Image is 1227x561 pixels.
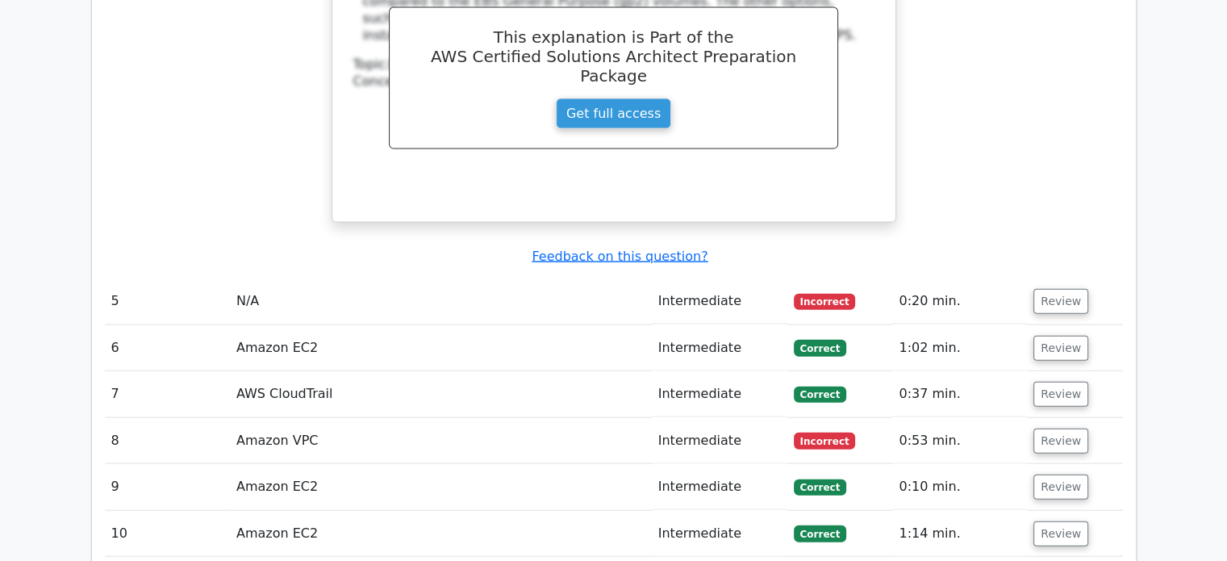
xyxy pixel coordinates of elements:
[230,325,652,371] td: Amazon EC2
[105,371,230,417] td: 7
[652,464,787,510] td: Intermediate
[1033,475,1088,500] button: Review
[794,387,846,403] span: Correct
[105,418,230,464] td: 8
[794,525,846,542] span: Correct
[1033,289,1088,314] button: Review
[105,278,230,324] td: 5
[892,511,1027,557] td: 1:14 min.
[105,511,230,557] td: 10
[230,464,652,510] td: Amazon EC2
[652,511,787,557] td: Intermediate
[892,371,1027,417] td: 0:37 min.
[892,464,1027,510] td: 0:10 min.
[1033,429,1088,454] button: Review
[105,464,230,510] td: 9
[105,325,230,371] td: 6
[652,371,787,417] td: Intermediate
[353,73,874,90] div: Concept:
[652,278,787,324] td: Intermediate
[892,278,1027,324] td: 0:20 min.
[892,325,1027,371] td: 1:02 min.
[652,418,787,464] td: Intermediate
[794,479,846,496] span: Correct
[230,371,652,417] td: AWS CloudTrail
[1033,336,1088,361] button: Review
[892,418,1027,464] td: 0:53 min.
[652,325,787,371] td: Intermediate
[794,294,856,310] span: Incorrect
[794,433,856,449] span: Incorrect
[230,278,652,324] td: N/A
[1033,382,1088,407] button: Review
[230,511,652,557] td: Amazon EC2
[532,249,707,264] a: Feedback on this question?
[353,57,874,73] div: Topic:
[794,340,846,356] span: Correct
[230,418,652,464] td: Amazon VPC
[1033,521,1088,546] button: Review
[556,98,671,129] a: Get full access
